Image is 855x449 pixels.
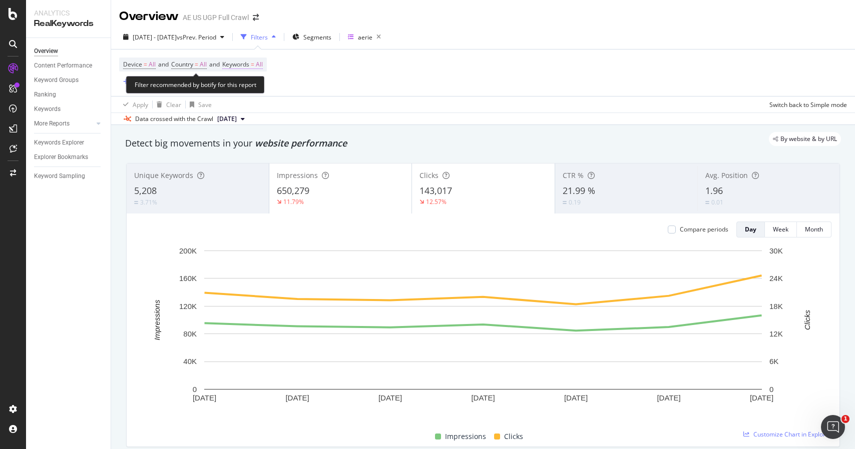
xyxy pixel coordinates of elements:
span: Unique Keywords [134,170,193,180]
a: Content Performance [34,60,104,71]
div: legacy label [769,132,841,146]
text: [DATE] [657,393,680,402]
div: Day [745,225,756,233]
div: 0.01 [711,198,723,206]
text: Impressions [153,299,161,340]
div: Keywords [34,104,61,114]
text: 0 [193,385,197,393]
button: [DATE] [213,113,249,125]
text: 200K [179,246,197,255]
text: 24K [769,274,783,282]
a: Keywords [34,104,104,114]
span: 1 [841,415,849,423]
text: [DATE] [378,393,402,402]
button: aerie [344,29,385,45]
div: Apply [133,100,148,109]
div: RealKeywords [34,18,103,29]
span: Country [171,60,193,68]
span: 1.96 [705,184,723,196]
div: Filters [251,33,268,41]
span: Clicks [504,430,523,442]
img: Equal [705,201,709,204]
button: Day [736,221,765,237]
text: Clicks [803,309,811,329]
a: Customize Chart in Explorer [743,430,831,438]
text: [DATE] [285,393,309,402]
div: Save [198,100,212,109]
a: Explorer Bookmarks [34,152,104,162]
div: Week [773,225,788,233]
div: aerie [358,33,372,41]
span: All [256,57,263,71]
span: Impressions [445,430,486,442]
div: Explorer Bookmarks [34,152,88,162]
span: 2023 Sep. 15th [217,114,237,123]
button: Apply [119,96,148,112]
img: Equal [134,201,138,204]
button: Add Filter [119,76,159,88]
text: 12K [769,329,783,338]
text: [DATE] [564,393,588,402]
div: arrow-right-arrow-left [253,14,259,21]
button: Segments [288,29,335,45]
a: Keyword Sampling [34,171,104,181]
text: [DATE] [193,393,216,402]
div: 12.57% [426,197,447,206]
div: Filter recommended by botify for this report [126,76,265,93]
a: Ranking [34,89,104,100]
span: By website & by URL [780,136,837,142]
div: 0.19 [569,198,581,206]
div: Clear [166,100,181,109]
button: Clear [153,96,181,112]
button: Save [186,96,212,112]
button: Month [797,221,831,237]
a: Keywords Explorer [34,137,104,148]
span: Device [123,60,142,68]
div: Month [805,225,823,233]
span: = [144,60,147,68]
text: 18K [769,302,783,310]
div: Keyword Sampling [34,171,85,181]
span: Segments [303,33,331,41]
span: All [200,57,207,71]
span: Avg. Position [705,170,748,180]
div: Switch back to Simple mode [769,100,847,109]
span: All [149,57,156,71]
div: AE US UGP Full Crawl [183,12,249,22]
text: 30K [769,246,783,255]
span: Customize Chart in Explorer [753,430,831,438]
text: 6K [769,357,778,365]
div: More Reports [34,118,70,129]
button: [DATE] - [DATE]vsPrev. Period [119,29,228,45]
div: 3.71% [140,198,157,206]
text: 120K [179,302,197,310]
div: Overview [34,46,58,56]
span: CTR % [563,170,584,180]
div: Content Performance [34,60,92,71]
div: Keywords Explorer [34,137,84,148]
text: [DATE] [471,393,495,402]
button: Week [765,221,797,237]
span: Impressions [277,170,318,180]
span: 650,279 [277,184,309,196]
div: 11.79% [283,197,304,206]
span: and [158,60,169,68]
span: 21.99 % [563,184,595,196]
text: 80K [183,329,197,338]
text: 0 [769,385,773,393]
span: = [251,60,254,68]
button: Filters [237,29,280,45]
img: Equal [563,201,567,204]
div: Keyword Groups [34,75,79,85]
div: Data crossed with the Crawl [135,114,213,123]
span: = [195,60,198,68]
button: Switch back to Simple mode [765,96,847,112]
span: Clicks [419,170,439,180]
svg: A chart. [135,245,831,419]
div: Compare periods [680,225,728,233]
div: Analytics [34,8,103,18]
span: Keywords [222,60,249,68]
iframe: Intercom live chat [821,415,845,439]
div: Ranking [34,89,56,100]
